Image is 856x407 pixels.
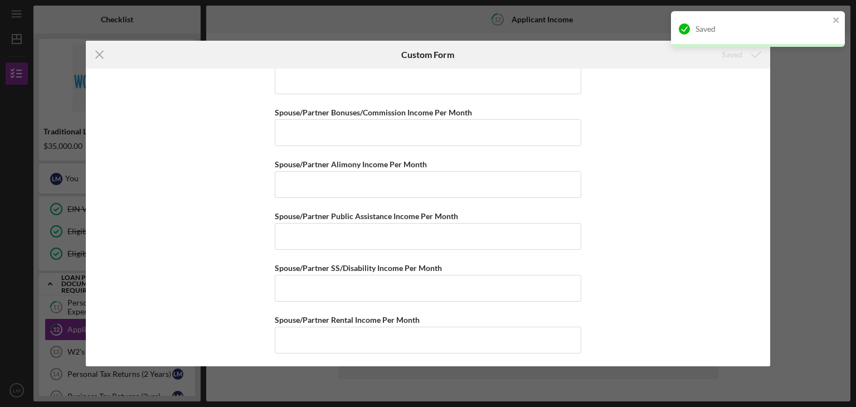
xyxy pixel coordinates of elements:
[275,108,472,117] label: Spouse/Partner Bonuses/Commission Income Per Month
[695,25,829,33] div: Saved
[275,159,427,169] label: Spouse/Partner Alimony Income Per Month
[833,16,840,26] button: close
[275,315,420,324] label: Spouse/Partner Rental Income Per Month
[275,211,458,221] label: Spouse/Partner Public Assistance Income Per Month
[401,50,454,60] h6: Custom Form
[275,263,442,273] label: Spouse/Partner SS/Disability Income Per Month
